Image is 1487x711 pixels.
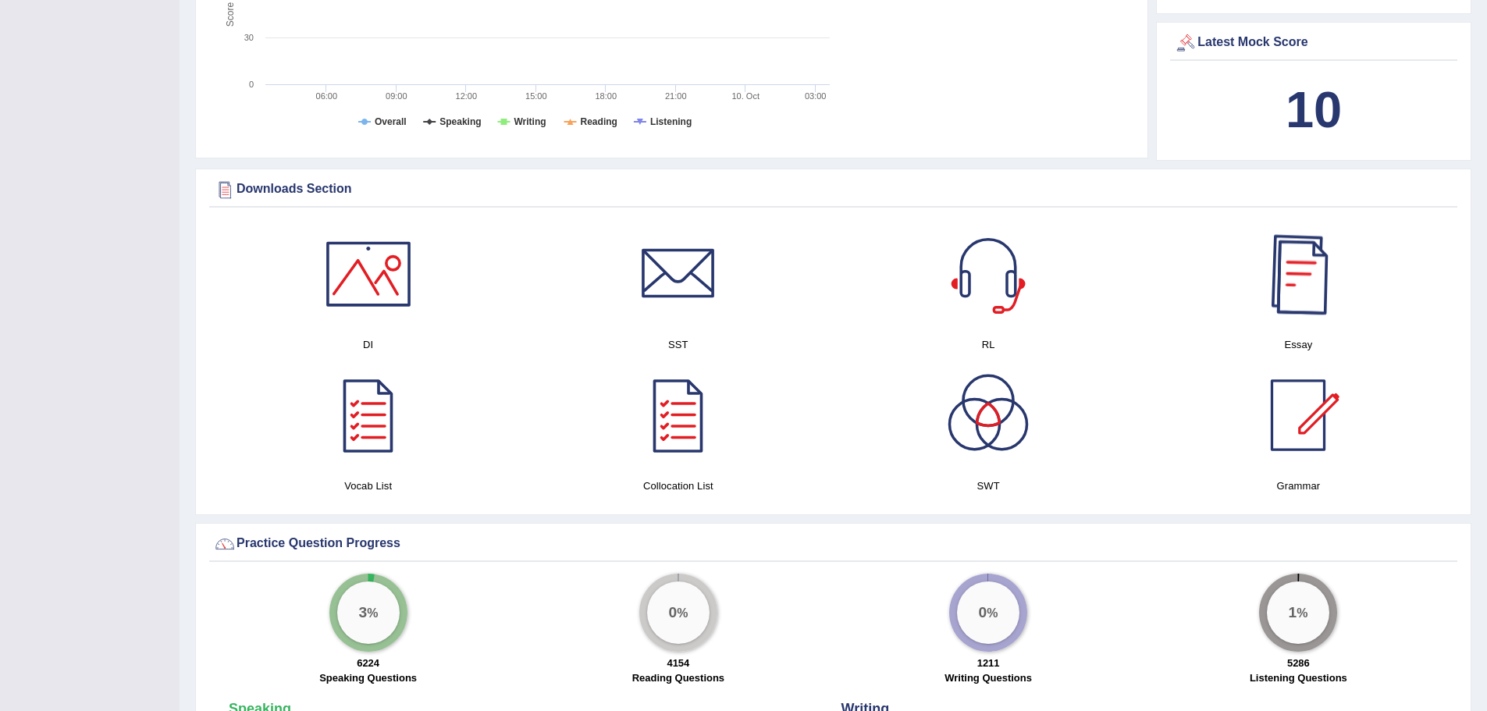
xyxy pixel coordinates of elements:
tspan: Overall [375,116,407,127]
big: 0 [979,603,987,620]
div: Downloads Section [213,178,1453,201]
div: Practice Question Progress [213,532,1453,556]
h4: Grammar [1151,478,1446,494]
text: 09:00 [386,91,407,101]
text: 21:00 [665,91,687,101]
text: 06:00 [316,91,338,101]
tspan: 10. Oct [731,91,759,101]
b: 10 [1286,81,1342,138]
big: 3 [358,603,367,620]
label: Speaking Questions [319,670,417,685]
text: 03:00 [805,91,827,101]
div: % [1267,581,1329,644]
tspan: Listening [650,116,692,127]
text: 30 [244,33,254,42]
div: % [647,581,710,644]
h4: SWT [841,478,1136,494]
label: Listening Questions [1250,670,1347,685]
strong: 1211 [977,657,1000,669]
div: Latest Mock Score [1174,31,1453,55]
text: 0 [249,80,254,89]
div: % [957,581,1019,644]
div: % [337,581,400,644]
text: 15:00 [525,91,547,101]
text: 18:00 [596,91,617,101]
tspan: Speaking [439,116,481,127]
h4: DI [221,336,515,353]
label: Reading Questions [632,670,724,685]
tspan: Writing [514,116,546,127]
strong: 5286 [1287,657,1310,669]
h4: Collocation List [531,478,825,494]
tspan: Reading [581,116,617,127]
h4: Vocab List [221,478,515,494]
h4: SST [531,336,825,353]
label: Writing Questions [944,670,1032,685]
big: 0 [668,603,677,620]
tspan: Score [225,2,236,27]
strong: 6224 [357,657,379,669]
h4: Essay [1151,336,1446,353]
strong: 4154 [667,657,689,669]
big: 1 [1289,603,1297,620]
h4: RL [841,336,1136,353]
text: 12:00 [456,91,478,101]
